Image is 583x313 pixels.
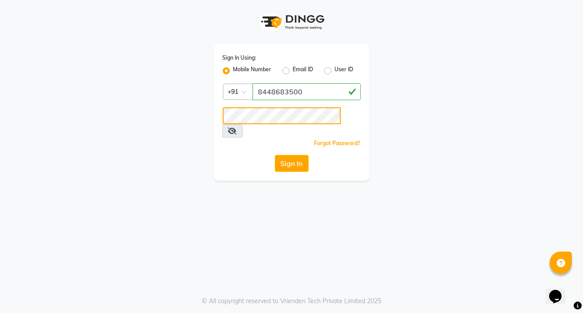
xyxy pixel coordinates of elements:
[293,65,314,76] label: Email ID
[314,140,361,146] a: Forgot Password?
[223,107,341,124] input: Username
[233,65,272,76] label: Mobile Number
[335,65,354,76] label: User ID
[275,155,309,172] button: Sign In
[253,83,361,100] input: Username
[223,54,257,62] label: Sign In Using:
[256,9,327,35] img: logo1.svg
[546,277,574,304] iframe: chat widget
